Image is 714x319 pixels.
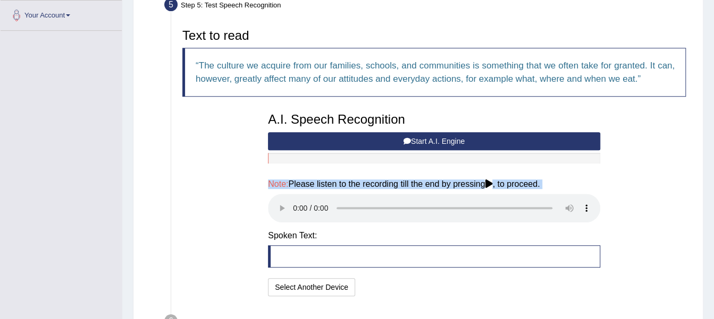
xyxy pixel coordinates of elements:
[268,179,288,188] span: Note:
[268,278,355,296] button: Select Another Device
[268,231,600,240] h4: Spoken Text:
[268,132,600,150] button: Start A.I. Engine
[196,61,675,84] q: The culture we acquire from our families, schools, and communities is something that we often tak...
[182,29,686,42] h3: Text to read
[268,113,600,126] h3: A.I. Speech Recognition
[268,179,600,189] h4: Please listen to the recording till the end by pressing , to proceed.
[1,1,122,27] a: Your Account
